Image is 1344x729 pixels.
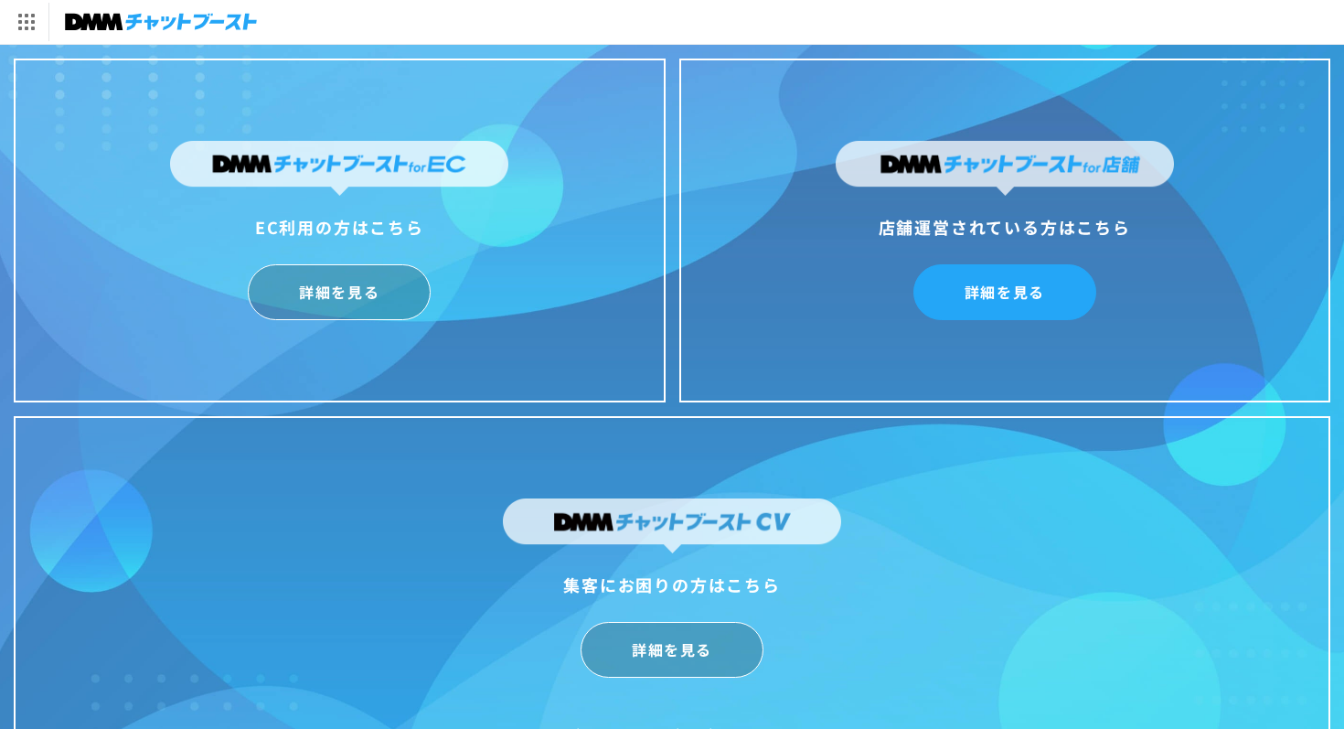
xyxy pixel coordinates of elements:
img: DMMチャットブーストfor店舗 [836,141,1174,196]
img: DMMチャットブーストCV [503,499,841,553]
img: サービス [3,3,48,41]
div: EC利用の方はこちら [170,212,508,241]
a: 詳細を見る [913,264,1096,320]
a: 詳細を見る [581,622,763,678]
div: 集客にお困りの方はこちら [503,570,841,599]
a: 詳細を見る [248,264,431,320]
img: チャットブースト [65,9,257,35]
img: DMMチャットブーストforEC [170,141,508,196]
div: 店舗運営されている方はこちら [836,212,1174,241]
